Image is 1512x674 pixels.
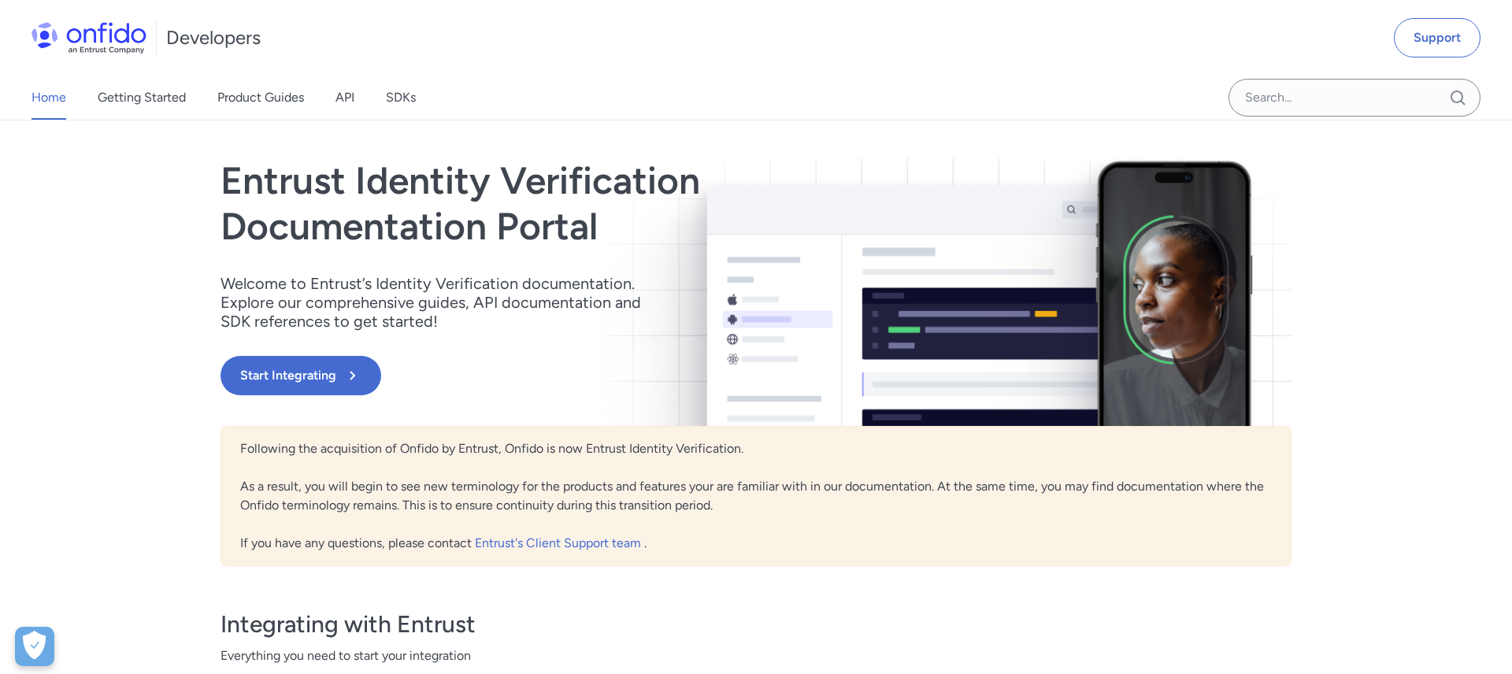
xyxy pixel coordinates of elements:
[15,627,54,666] div: Cookie Preferences
[31,76,66,120] a: Home
[217,76,304,120] a: Product Guides
[220,274,661,331] p: Welcome to Entrust’s Identity Verification documentation. Explore our comprehensive guides, API d...
[386,76,416,120] a: SDKs
[1394,18,1480,57] a: Support
[220,356,381,395] button: Start Integrating
[15,627,54,666] button: Open Preferences
[220,158,970,249] h1: Entrust Identity Verification Documentation Portal
[220,646,1291,665] span: Everything you need to start your integration
[475,535,644,550] a: Entrust's Client Support team
[98,76,186,120] a: Getting Started
[220,609,1291,640] h3: Integrating with Entrust
[335,76,354,120] a: API
[220,426,1291,566] div: Following the acquisition of Onfido by Entrust, Onfido is now Entrust Identity Verification. As a...
[220,356,970,395] a: Start Integrating
[166,25,261,50] h1: Developers
[1228,79,1480,117] input: Onfido search input field
[31,22,146,54] img: Onfido Logo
